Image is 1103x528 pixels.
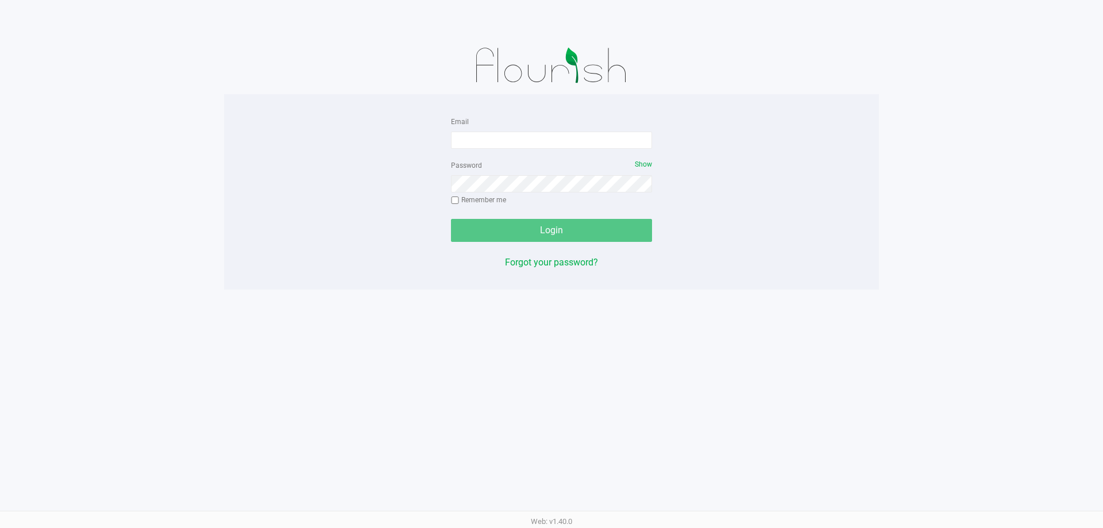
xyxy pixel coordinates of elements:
button: Forgot your password? [505,256,598,269]
input: Remember me [451,196,459,205]
span: Web: v1.40.0 [531,517,572,526]
label: Email [451,117,469,127]
span: Show [635,160,652,168]
label: Password [451,160,482,171]
label: Remember me [451,195,506,205]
